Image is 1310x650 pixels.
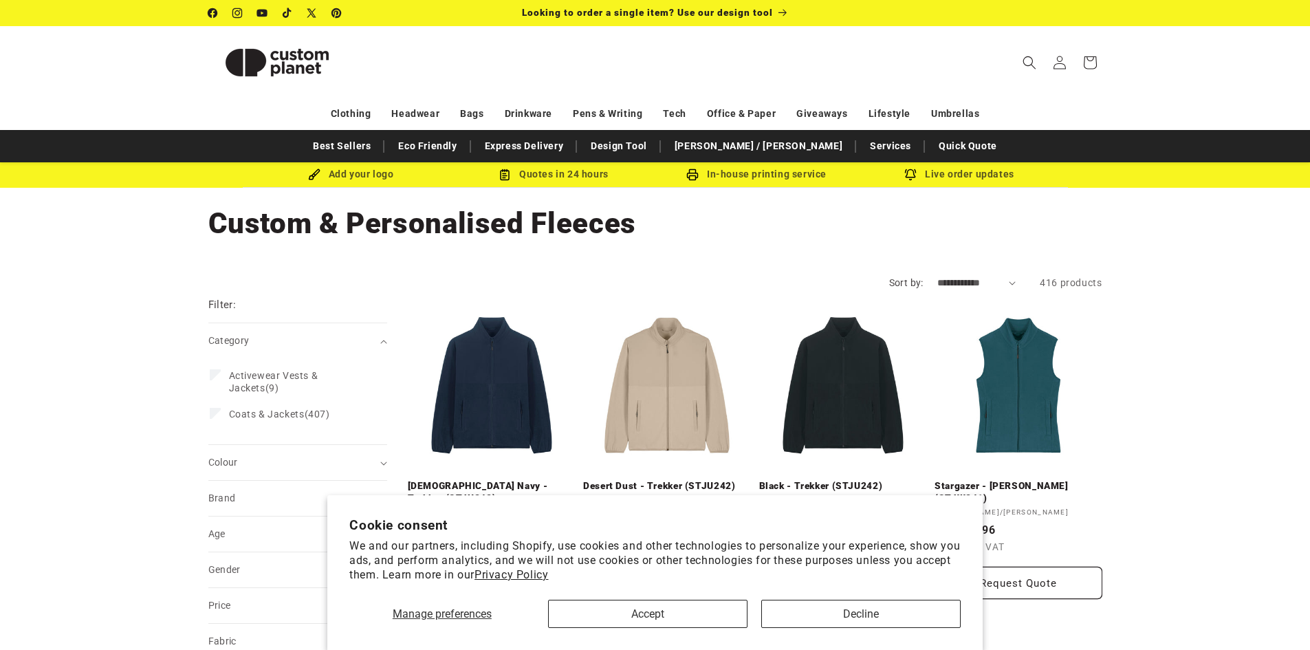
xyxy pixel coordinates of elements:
[858,166,1061,183] div: Live order updates
[208,564,241,575] span: Gender
[583,480,751,492] a: Desert Dust - Trekker (STJU242)
[349,517,961,533] h2: Cookie consent
[931,102,979,126] a: Umbrellas
[1040,277,1102,288] span: 416 products
[655,166,858,183] div: In-house printing service
[306,134,378,158] a: Best Sellers
[308,169,320,181] img: Brush Icon
[208,205,1102,242] h1: Custom & Personalised Fleeces
[208,297,237,313] h2: Filter:
[478,134,571,158] a: Express Delivery
[668,134,849,158] a: [PERSON_NAME] / [PERSON_NAME]
[208,600,231,611] span: Price
[391,102,439,126] a: Headwear
[584,134,654,158] a: Design Tool
[393,607,492,620] span: Manage preferences
[203,26,351,98] a: Custom Planet
[474,568,548,581] a: Privacy Policy
[208,445,387,480] summary: Colour (0 selected)
[208,517,387,552] summary: Age (0 selected)
[460,102,483,126] a: Bags
[349,600,534,628] button: Manage preferences
[932,134,1004,158] a: Quick Quote
[250,166,452,183] div: Add your logo
[707,102,776,126] a: Office & Paper
[505,102,552,126] a: Drinkware
[863,134,918,158] a: Services
[686,169,699,181] img: In-house printing
[573,102,642,126] a: Pens & Writing
[869,102,910,126] a: Lifestyle
[208,457,238,468] span: Colour
[408,480,576,504] a: [DEMOGRAPHIC_DATA] Navy - Trekker (STJU242)
[1014,47,1045,78] summary: Search
[499,169,511,181] img: Order Updates Icon
[208,492,236,503] span: Brand
[759,480,927,492] a: Black - Trekker (STJU242)
[229,409,305,420] span: Coats & Jackets
[208,552,387,587] summary: Gender (0 selected)
[391,134,463,158] a: Eco Friendly
[208,636,237,647] span: Fabric
[904,169,917,181] img: Order updates
[229,370,318,393] span: Activewear Vests & Jackets
[208,32,346,94] img: Custom Planet
[935,567,1102,599] button: Request Quote
[331,102,371,126] a: Clothing
[663,102,686,126] a: Tech
[548,600,747,628] button: Accept
[522,7,773,18] span: Looking to order a single item? Use our design tool
[208,588,387,623] summary: Price
[229,408,330,420] span: (407)
[208,528,226,539] span: Age
[208,335,250,346] span: Category
[452,166,655,183] div: Quotes in 24 hours
[889,277,924,288] label: Sort by:
[935,480,1102,504] a: Stargazer - [PERSON_NAME] (STJW241)
[208,323,387,358] summary: Category (0 selected)
[229,369,364,394] span: (9)
[349,539,961,582] p: We and our partners, including Shopify, use cookies and other technologies to personalize your ex...
[796,102,847,126] a: Giveaways
[761,600,961,628] button: Decline
[208,481,387,516] summary: Brand (0 selected)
